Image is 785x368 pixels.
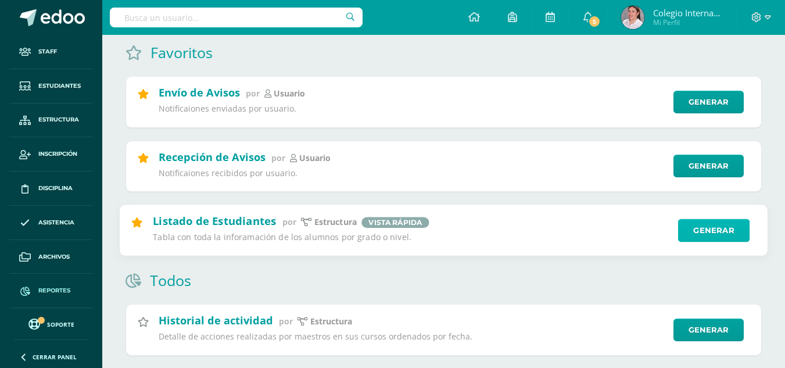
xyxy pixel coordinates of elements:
a: Reportes [9,274,93,308]
span: Asistencia [38,218,74,227]
span: Colegio Internacional [653,7,723,19]
p: Notificaiones recibidos por usuario. [159,168,666,178]
a: Disciplina [9,172,93,206]
span: por [279,316,293,327]
span: por [246,88,260,99]
img: 5bfc06c399020dbe0f888ed06c1a3da4.png [621,6,644,29]
a: Generar [678,219,750,242]
a: Generar [673,91,744,113]
span: Mi Perfil [653,17,723,27]
p: Detalle de acciones realizadas por maestros en sus cursos ordenados por fecha. [159,331,666,342]
span: Archivos [38,252,70,262]
span: Staff [38,47,57,56]
a: Staff [9,35,93,69]
input: Busca un usuario... [110,8,363,27]
a: Soporte [14,316,88,331]
span: Soporte [47,320,74,328]
h1: Todos [150,270,191,290]
span: Inscripción [38,149,77,159]
h2: Listado de Estudiantes [153,213,276,227]
p: Tabla con toda la inforamación de los alumnos por grado o nivel. [153,232,670,243]
a: Generar [673,155,744,177]
a: Generar [673,319,744,341]
a: Estudiantes [9,69,93,103]
span: por [271,152,285,163]
p: Estructura [314,216,357,227]
p: Notificaiones enviadas por usuario. [159,103,666,114]
h2: Recepción de Avisos [159,150,266,164]
a: Estructura [9,103,93,138]
span: 5 [588,15,601,28]
h2: Historial de actividad [159,313,273,327]
a: Inscripción [9,137,93,172]
span: Estudiantes [38,81,81,91]
a: Archivos [9,240,93,274]
p: Estructura [310,316,352,327]
span: Disciplina [38,184,73,193]
span: Reportes [38,286,70,295]
h2: Envío de Avisos [159,85,240,99]
span: Cerrar panel [33,353,77,361]
p: Usuario [299,153,331,163]
span: Estructura [38,115,79,124]
h1: Favoritos [150,42,213,62]
p: Usuario [274,88,305,99]
span: Vista rápida [361,217,429,227]
span: por [282,216,296,227]
a: Asistencia [9,206,93,240]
